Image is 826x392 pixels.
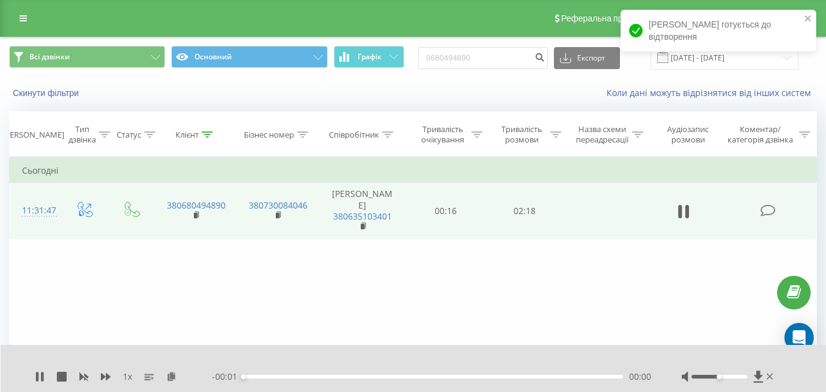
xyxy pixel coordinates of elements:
span: - 00:01 [212,371,243,383]
button: Експорт [554,47,620,69]
span: 00:00 [629,371,651,383]
div: 11:31:47 [22,199,48,223]
div: Accessibility label [241,374,246,379]
td: [PERSON_NAME] [319,183,407,239]
span: Графік [358,53,382,61]
div: Тип дзвінка [68,124,96,145]
td: Сьогодні [10,158,817,183]
button: Скинути фільтри [9,87,85,98]
div: Тривалість розмови [496,124,547,145]
span: Всі дзвінки [29,52,70,62]
div: [PERSON_NAME] [2,130,64,140]
a: 380680494890 [167,199,226,211]
td: 00:16 [407,183,485,239]
div: Клієнт [175,130,199,140]
div: Співробітник [329,130,379,140]
span: 1 x [123,371,132,383]
div: Назва схеми переадресації [575,124,629,145]
button: Всі дзвінки [9,46,165,68]
button: Графік [334,46,404,68]
div: Коментар/категорія дзвінка [725,124,796,145]
a: Коли дані можуть відрізнятися вiд інших систем [607,87,817,98]
div: Бізнес номер [244,130,294,140]
div: Open Intercom Messenger [784,323,814,352]
div: Аудіозапис розмови [657,124,719,145]
div: Тривалість очікування [418,124,468,145]
div: [PERSON_NAME] готується до відтворення [621,10,816,51]
input: Пошук за номером [418,47,548,69]
button: close [804,13,813,25]
div: Accessibility label [717,374,721,379]
button: Основний [171,46,327,68]
div: Статус [117,130,141,140]
td: 02:18 [485,183,564,239]
a: 380730084046 [249,199,308,211]
a: 380635103401 [333,210,392,222]
span: Реферальна програма [561,13,651,23]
